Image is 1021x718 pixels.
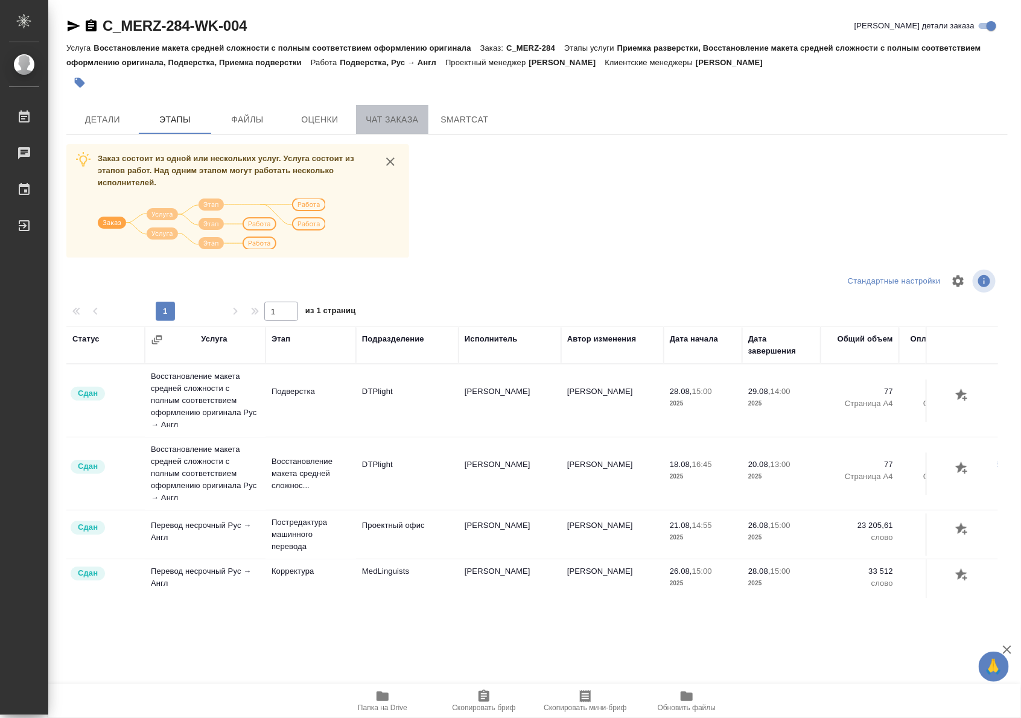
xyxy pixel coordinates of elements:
td: MedLinguists [356,559,459,602]
p: 2025 [670,577,736,589]
td: Восстановление макета средней сложности с полным соответствием оформлению оригинала Рус → Англ [145,437,266,510]
p: 77 [905,459,972,471]
p: Страница А4 [827,398,893,410]
p: Восстановление макета средней сложнос... [272,456,350,492]
td: [PERSON_NAME] [561,513,664,556]
p: 28.08, [748,567,771,576]
p: 2025 [748,471,815,483]
button: Скопировать ссылку [84,19,98,33]
p: слово [827,577,893,589]
p: Услуга [66,43,94,52]
button: Добавить оценку [952,519,973,540]
p: 77 [905,386,972,398]
button: Сгруппировать [151,334,163,346]
div: Дата завершения [748,333,815,357]
p: Проектный менеджер [445,58,529,67]
td: Перевод несрочный Рус → Англ [145,559,266,602]
p: Сдан [78,387,98,399]
div: Этап [272,333,290,345]
span: Заказ состоит из одной или нескольких услуг. Услуга состоит из этапов работ. Над одним этапом мог... [98,154,354,187]
p: 15:00 [692,567,712,576]
td: [PERSON_NAME] [459,453,561,495]
span: Посмотреть информацию [973,270,998,293]
span: 🙏 [984,654,1004,679]
p: Клиентские менеджеры [605,58,696,67]
div: Оплачиваемый объем [905,333,972,357]
span: Оценки [291,112,349,127]
td: [PERSON_NAME] [561,453,664,495]
button: Добавить оценку [952,459,973,479]
span: Этапы [146,112,204,127]
p: [PERSON_NAME] [529,58,605,67]
p: C_MERZ-284 [506,43,564,52]
p: Заказ: [480,43,506,52]
p: 15:00 [771,567,790,576]
p: 26.08, [748,521,771,530]
span: Файлы [218,112,276,127]
p: 13:00 [771,460,790,469]
td: Перевод несрочный Рус → Англ [145,513,266,556]
p: 23 205,61 [905,519,972,532]
button: Добавить оценку [952,386,973,406]
p: Восстановление макета средней сложности с полным соответствием оформлению оригинала [94,43,480,52]
td: [PERSON_NAME] [561,380,664,422]
p: Корректура [272,565,350,577]
p: 16:45 [692,460,712,469]
p: Сдан [78,567,98,579]
button: 🙏 [979,652,1009,682]
td: [PERSON_NAME] [459,380,561,422]
p: Страница А4 [827,471,893,483]
div: Дата начала [670,333,718,345]
td: DTPlight [356,380,459,422]
p: 2025 [748,577,815,589]
button: close [381,153,399,171]
div: Общий объем [838,333,893,345]
span: Настроить таблицу [944,267,973,296]
span: из 1 страниц [305,303,356,321]
p: слово [827,532,893,544]
span: Чат заказа [363,112,421,127]
p: 23 205,61 [827,519,893,532]
p: 14:55 [692,521,712,530]
p: Подверстка [272,386,350,398]
td: Восстановление макета средней сложности с полным соответствием оформлению оригинала Рус → Англ [145,364,266,437]
p: 14:00 [771,387,790,396]
p: 18.08, [670,460,692,469]
p: Сдан [78,521,98,533]
p: 2025 [670,398,736,410]
p: Постредактура машинного перевода [272,516,350,553]
p: 77 [827,459,893,471]
div: Подразделение [362,333,424,345]
p: 21.08, [670,521,692,530]
div: Статус [72,333,100,345]
p: 2025 [748,532,815,544]
p: Сдан [78,460,98,472]
div: Исполнитель [465,333,518,345]
p: 28.08, [670,387,692,396]
button: Добавить тэг [66,69,93,96]
p: [PERSON_NAME] [696,58,772,67]
td: [PERSON_NAME] [459,513,561,556]
div: split button [845,272,944,291]
p: 15:00 [692,387,712,396]
p: 29.08, [748,387,771,396]
p: 77 [827,386,893,398]
p: Работа [311,58,340,67]
span: Детали [74,112,132,127]
p: Подверстка, Рус → Англ [340,58,445,67]
td: Проектный офис [356,513,459,556]
p: Этапы услуги [564,43,617,52]
p: 2025 [670,471,736,483]
p: 2025 [670,532,736,544]
div: Автор изменения [567,333,636,345]
td: [PERSON_NAME] [561,559,664,602]
p: 15:00 [771,521,790,530]
button: Скопировать ссылку для ЯМессенджера [66,19,81,33]
p: Страница А4 [905,398,972,410]
p: 20.08, [748,460,771,469]
span: SmartCat [436,112,494,127]
p: слово [905,532,972,544]
span: [PERSON_NAME] детали заказа [854,20,975,32]
a: C_MERZ-284-WK-004 [103,17,247,34]
div: Услуга [201,333,227,345]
